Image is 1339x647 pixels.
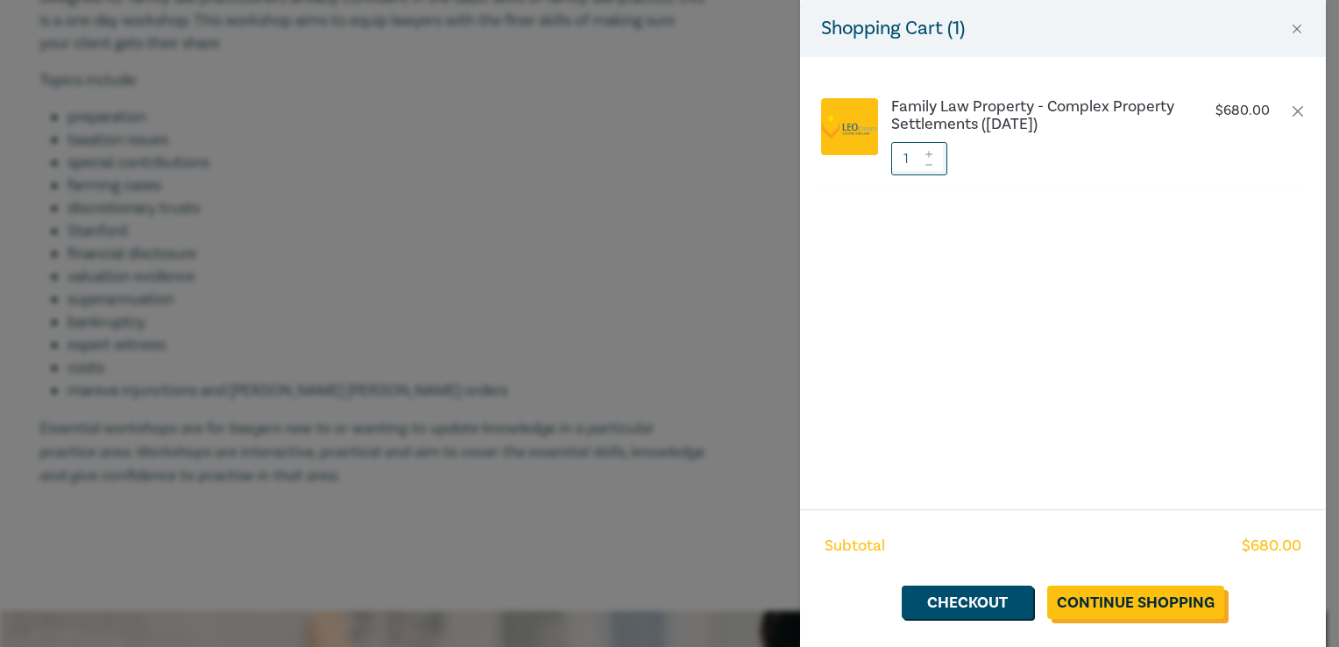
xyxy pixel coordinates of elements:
[825,535,885,558] span: Subtotal
[821,114,878,139] img: logo.png
[1242,535,1301,558] span: $ 680.00
[1215,103,1270,119] p: $ 680.00
[1047,586,1224,619] a: Continue Shopping
[891,142,947,175] input: 1
[891,98,1182,133] a: Family Law Property - Complex Property Settlements ([DATE])
[821,14,965,43] h5: Shopping Cart ( 1 )
[1289,21,1305,37] button: Close
[902,586,1033,619] a: Checkout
